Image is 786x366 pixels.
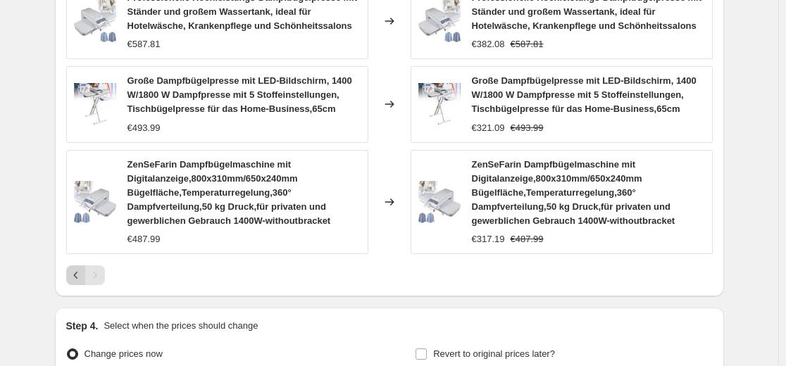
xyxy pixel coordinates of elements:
[511,121,544,135] strike: €493.99
[472,37,505,51] div: €382.08
[433,348,555,359] span: Revert to original prices later?
[74,181,116,223] img: 41aM3JwUzeL_80x.jpg
[66,265,105,285] nav: Pagination
[85,348,163,359] span: Change prices now
[66,265,86,285] button: Previous
[418,83,461,125] img: 61aOeBsi4PL_80x.jpg
[127,159,331,226] span: ZenSeFarin Dampfbügelmaschine mit Digitalanzeige,800x310mm/650x240mm Bügelfläche,Temperaturregelu...
[418,181,461,223] img: 41aM3JwUzeL_80x.jpg
[104,319,258,333] p: Select when the prices should change
[472,75,697,114] span: Große Dampfbügelpresse mit LED-Bildschirm, 1400 W/1800 W Dampfpresse mit 5 Stoffeinstellungen, Ti...
[511,232,544,246] strike: €487.99
[127,232,161,246] div: €487.99
[511,37,544,51] strike: €587.81
[472,232,505,246] div: €317.19
[472,121,505,135] div: €321.09
[127,37,161,51] div: €587.81
[74,83,116,125] img: 61aOeBsi4PL_80x.jpg
[127,121,161,135] div: €493.99
[472,159,675,226] span: ZenSeFarin Dampfbügelmaschine mit Digitalanzeige,800x310mm/650x240mm Bügelfläche,Temperaturregelu...
[127,75,352,114] span: Große Dampfbügelpresse mit LED-Bildschirm, 1400 W/1800 W Dampfpresse mit 5 Stoffeinstellungen, Ti...
[66,319,99,333] h2: Step 4.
